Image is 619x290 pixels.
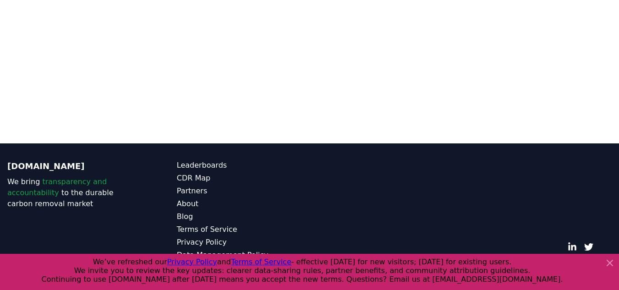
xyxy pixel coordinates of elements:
span: transparency and accountability [7,177,107,197]
a: LinkedIn [568,242,577,252]
a: Twitter [584,242,593,252]
a: CDR Map [177,173,310,184]
a: Data Management Policy [177,250,310,261]
a: Leaderboards [177,160,310,171]
a: Terms of Service [177,224,310,235]
a: Privacy Policy [177,237,310,248]
a: Partners [177,186,310,197]
a: About [177,198,310,209]
p: We bring to the durable carbon removal market [7,176,140,209]
a: Blog [177,211,310,222]
p: [DOMAIN_NAME] [7,160,140,173]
